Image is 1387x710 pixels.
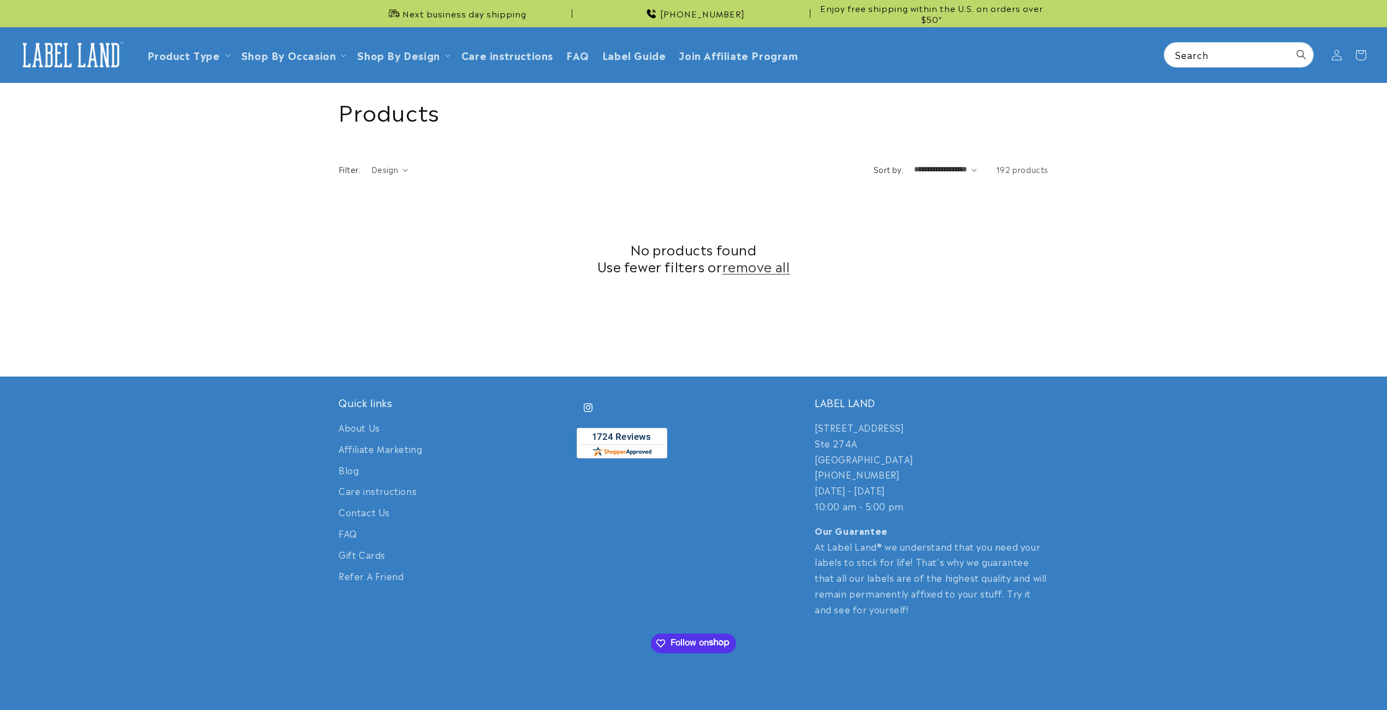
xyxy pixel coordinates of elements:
a: FAQ [339,523,357,544]
h2: LABEL LAND [815,396,1048,409]
span: Shop By Occasion [241,49,336,61]
img: Customer Reviews [577,428,667,458]
a: Care instructions [339,480,417,502]
a: Product Type [147,47,220,62]
a: Blog [339,460,359,481]
span: Join Affiliate Program [679,49,798,61]
label: Sort by: [874,164,903,175]
a: Refer A Friend [339,565,404,587]
summary: Product Type [141,42,235,68]
button: Search [1289,43,1313,67]
a: Shop By Design [357,47,440,62]
a: Gift Cards [339,544,386,565]
span: Label Guide [602,49,666,61]
span: Next business day shipping [402,8,526,19]
span: Design [371,164,398,175]
summary: Shop By Design [351,42,454,68]
summary: Shop By Occasion [235,42,351,68]
h2: No products found Use fewer filters or [339,241,1048,275]
a: Care instructions [455,42,560,68]
a: About Us [339,420,380,438]
a: Label Guide [596,42,673,68]
a: remove all [722,258,790,275]
span: FAQ [566,49,589,61]
strong: Our Guarantee [815,524,888,537]
a: Join Affiliate Program [672,42,804,68]
p: [STREET_ADDRESS] Ste 274A [GEOGRAPHIC_DATA] [PHONE_NUMBER] [DATE] - [DATE] 10:00 am - 5:00 pm [815,420,1048,514]
summary: Design (0 selected) [371,164,408,175]
span: 192 products [996,164,1048,175]
span: Care instructions [461,49,553,61]
h2: Quick links [339,396,572,409]
a: FAQ [560,42,596,68]
a: Contact Us [339,502,390,523]
a: Affiliate Marketing [339,438,422,460]
h1: Products [339,97,1048,125]
h2: Filter: [339,164,360,175]
span: Enjoy free shipping within the U.S. on orders over $50* [815,3,1048,24]
a: Label Land [13,34,130,76]
p: At Label Land® we understand that you need your labels to stick for life! That's why we guarantee... [815,523,1048,617]
img: Label Land [16,38,126,72]
span: [PHONE_NUMBER] [660,8,745,19]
